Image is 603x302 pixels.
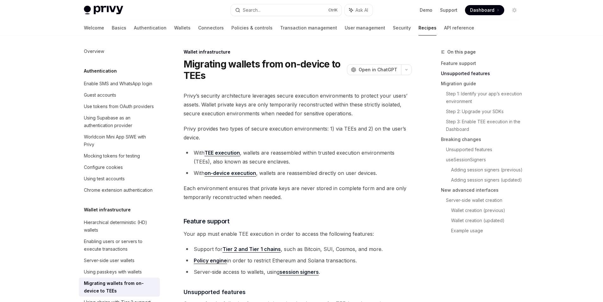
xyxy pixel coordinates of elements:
[446,117,524,134] a: Step 3: Enable TEE execution in the Dashboard
[134,20,166,35] a: Authentication
[84,206,131,214] h5: Wallet infrastructure
[231,20,273,35] a: Policies & controls
[84,133,156,148] div: Worldcoin Mini App SIWE with Privy
[184,124,412,142] span: Privy provides two types of secure execution environments: 1) via TEEs and 2) on the user’s device.
[184,169,412,177] li: With , wallets are reassembled directly on user devices.
[345,4,373,16] button: Ask AI
[441,79,524,89] a: Migration guide
[184,184,412,202] span: Each environment ensures that private keys are never stored in complete form and are only tempora...
[223,246,281,253] a: Tier 2 and Tier 1 chains
[420,7,432,13] a: Demo
[451,175,524,185] a: Adding session signers (updated)
[84,238,156,253] div: Enabling users or servers to execute transactions
[347,64,401,75] button: Open in ChatGPT
[345,20,385,35] a: User management
[446,106,524,117] a: Step 2: Upgrade your SDKs
[451,215,524,226] a: Wallet creation (updated)
[451,226,524,236] a: Example usage
[359,67,397,73] span: Open in ChatGPT
[441,185,524,195] a: New advanced interfaces
[79,101,160,112] a: Use tokens from OAuth providers
[184,256,412,265] li: in order to restrict Ethereum and Solana transactions.
[84,186,153,194] div: Chrome extension authentication
[509,5,519,15] button: Toggle dark mode
[79,162,160,173] a: Configure cookies
[184,245,412,254] li: Support for , such as Bitcoin, SUI, Cosmos, and more.
[84,219,156,234] div: Hierarchical deterministic (HD) wallets
[84,20,104,35] a: Welcome
[79,112,160,131] a: Using Supabase as an authentication provider
[184,267,412,276] li: Server-side access to wallets, using .
[231,4,342,16] button: Search...CtrlK
[328,8,338,13] span: Ctrl K
[84,175,125,183] div: Using test accounts
[79,131,160,150] a: Worldcoin Mini App SIWE with Privy
[79,89,160,101] a: Guest accounts
[446,145,524,155] a: Unsupported features
[440,7,457,13] a: Support
[184,288,246,296] span: Unsupported features
[84,268,142,276] div: Using passkeys with wallets
[112,20,126,35] a: Basics
[194,257,227,264] a: Policy engine
[446,89,524,106] a: Step 1: Identify your app’s execution environment
[79,217,160,236] a: Hierarchical deterministic (HD) wallets
[84,6,123,15] img: light logo
[79,184,160,196] a: Chrome extension authentication
[451,165,524,175] a: Adding session signers (previous)
[184,58,344,81] h1: Migrating wallets from on-device to TEEs
[204,170,256,177] a: on-device execution
[84,80,152,87] div: Enable SMS and WhatsApp login
[84,152,140,160] div: Mocking tokens for testing
[79,150,160,162] a: Mocking tokens for testing
[174,20,191,35] a: Wallets
[84,48,104,55] div: Overview
[184,217,229,226] span: Feature support
[184,229,412,238] span: Your app must enable TEE execution in order to access the following features:
[280,269,319,275] a: session signers
[446,155,524,165] a: useSessionSigners
[280,20,337,35] a: Transaction management
[184,91,412,118] span: Privy’s security architecture leverages secure execution environments to protect your users’ asse...
[441,134,524,145] a: Breaking changes
[418,20,437,35] a: Recipes
[79,236,160,255] a: Enabling users or servers to execute transactions
[79,266,160,278] a: Using passkeys with wallets
[465,5,504,15] a: Dashboard
[79,46,160,57] a: Overview
[198,20,224,35] a: Connectors
[79,173,160,184] a: Using test accounts
[447,48,476,56] span: On this page
[184,148,412,166] li: With , wallets are reassembled within trusted execution environments (TEEs), also known as secure...
[79,255,160,266] a: Server-side user wallets
[243,6,261,14] div: Search...
[84,257,135,264] div: Server-side user wallets
[446,195,524,205] a: Server-side wallet creation
[79,78,160,89] a: Enable SMS and WhatsApp login
[393,20,411,35] a: Security
[355,7,368,13] span: Ask AI
[79,278,160,297] a: Migrating wallets from on-device to TEEs
[84,164,123,171] div: Configure cookies
[444,20,474,35] a: API reference
[84,67,117,75] h5: Authentication
[184,49,412,55] div: Wallet infrastructure
[441,58,524,68] a: Feature support
[470,7,494,13] span: Dashboard
[204,150,240,156] a: TEE execution
[441,68,524,79] a: Unsupported features
[84,91,116,99] div: Guest accounts
[84,103,154,110] div: Use tokens from OAuth providers
[451,205,524,215] a: Wallet creation (previous)
[84,114,156,129] div: Using Supabase as an authentication provider
[84,280,156,295] div: Migrating wallets from on-device to TEEs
